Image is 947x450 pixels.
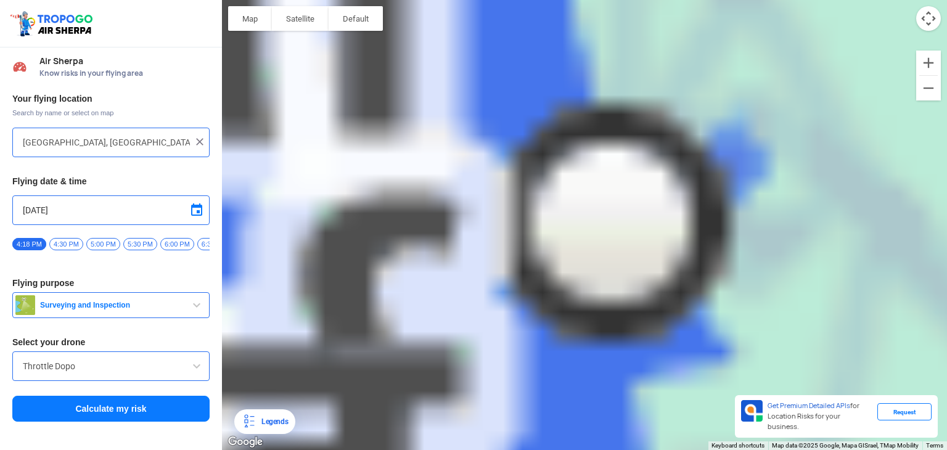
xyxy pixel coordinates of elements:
button: Surveying and Inspection [12,292,210,318]
span: Air Sherpa [39,56,210,66]
a: Terms [926,442,943,449]
button: Show satellite imagery [272,6,329,31]
input: Select Date [23,203,199,218]
span: Know risks in your flying area [39,68,210,78]
button: Show street map [228,6,272,31]
div: Request [877,403,932,420]
span: 4:30 PM [49,238,83,250]
img: survey.png [15,295,35,315]
span: Search by name or select on map [12,108,210,118]
span: 6:00 PM [160,238,194,250]
button: Zoom in [916,51,941,75]
span: Surveying and Inspection [35,300,189,310]
span: Map data ©2025 Google, Mapa GISrael, TMap Mobility [772,442,919,449]
h3: Flying purpose [12,279,210,287]
img: Premium APIs [741,400,763,422]
input: Search your flying location [23,135,190,150]
span: Get Premium Detailed APIs [768,401,850,410]
img: Risk Scores [12,59,27,74]
button: Calculate my risk [12,396,210,422]
span: 5:30 PM [123,238,157,250]
div: for Location Risks for your business. [763,400,877,433]
span: 5:00 PM [86,238,120,250]
span: 6:30 PM [197,238,231,250]
input: Search by name or Brand [23,359,199,374]
h3: Select your drone [12,338,210,346]
img: Legends [242,414,256,429]
img: ic_tgdronemaps.svg [9,9,97,38]
span: 4:18 PM [12,238,46,250]
button: Keyboard shortcuts [711,441,765,450]
img: ic_close.png [194,136,206,148]
img: Google [225,434,266,450]
button: Zoom out [916,76,941,100]
button: Map camera controls [916,6,941,31]
a: Open this area in Google Maps (opens a new window) [225,434,266,450]
h3: Your flying location [12,94,210,103]
h3: Flying date & time [12,177,210,186]
div: Legends [256,414,288,429]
